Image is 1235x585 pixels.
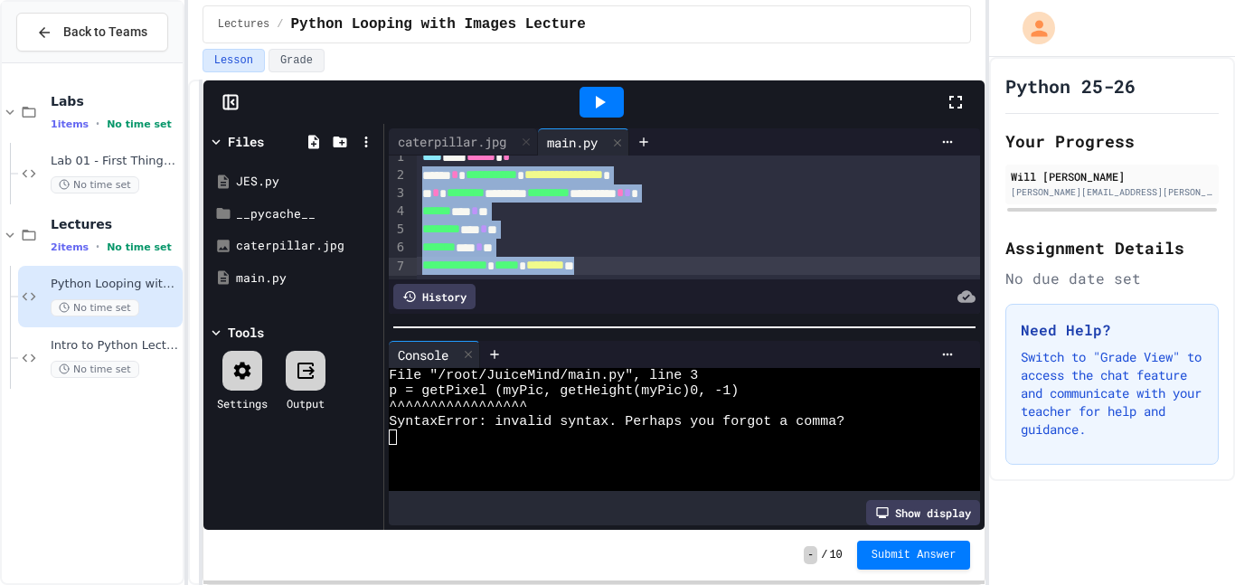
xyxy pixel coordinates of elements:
div: Output [287,395,325,411]
div: 4 [389,203,407,221]
div: 5 [389,221,407,239]
span: 2 items [51,241,89,253]
div: main.py [538,133,607,152]
span: ^^^^^^^^^^^^^^^^^ [389,399,527,414]
div: Show display [866,500,980,525]
button: Grade [269,49,325,72]
div: 7 [389,258,407,276]
button: Submit Answer [857,541,971,570]
span: Lectures [218,17,270,32]
h2: Your Progress [1005,128,1219,154]
span: No time set [51,176,139,193]
span: No time set [107,241,172,253]
div: Console [389,345,457,364]
div: main.py [236,269,377,288]
span: Intro to Python Lecture [51,338,179,354]
span: • [96,240,99,254]
div: Settings [217,395,268,411]
span: Lectures [51,216,179,232]
div: History [393,284,476,309]
div: My Account [1004,7,1060,49]
button: Back to Teams [16,13,168,52]
div: Console [389,341,480,368]
div: Will [PERSON_NAME] [1011,168,1213,184]
h1: Python 25-26 [1005,73,1136,99]
span: p = getPixel (myPic, getHeight(myPic)0, -1) [389,383,739,399]
span: • [96,117,99,131]
div: Tools [228,323,264,342]
div: 2 [389,166,407,184]
div: Files [228,132,264,151]
div: 1 [389,148,407,166]
span: No time set [51,361,139,378]
span: SyntaxError: invalid syntax. Perhaps you forgot a comma? [389,414,844,429]
div: JES.py [236,173,377,191]
span: Labs [51,93,179,109]
span: / [277,17,283,32]
button: Lesson [203,49,265,72]
div: 3 [389,184,407,203]
span: Submit Answer [872,548,957,562]
span: No time set [107,118,172,130]
span: File "/root/JuiceMind/main.py", line 3 [389,368,698,383]
span: / [821,548,827,562]
div: caterpillar.jpg [236,237,377,255]
div: 6 [389,239,407,257]
div: No due date set [1005,268,1219,289]
span: Python Looping with Images Lecture [291,14,586,35]
div: __pycache__ [236,205,377,223]
span: No time set [51,299,139,316]
div: [PERSON_NAME][EMAIL_ADDRESS][PERSON_NAME][DOMAIN_NAME] [1011,185,1213,199]
h3: Need Help? [1021,319,1203,341]
span: - [804,546,817,564]
div: caterpillar.jpg [389,128,538,156]
div: main.py [538,128,629,156]
span: 1 items [51,118,89,130]
span: Python Looping with Images Lecture [51,277,179,292]
p: Switch to "Grade View" to access the chat feature and communicate with your teacher for help and ... [1021,348,1203,439]
h2: Assignment Details [1005,235,1219,260]
span: Lab 01 - First Things First [51,154,179,169]
span: Back to Teams [63,23,147,42]
div: caterpillar.jpg [389,132,515,151]
span: 10 [829,548,842,562]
